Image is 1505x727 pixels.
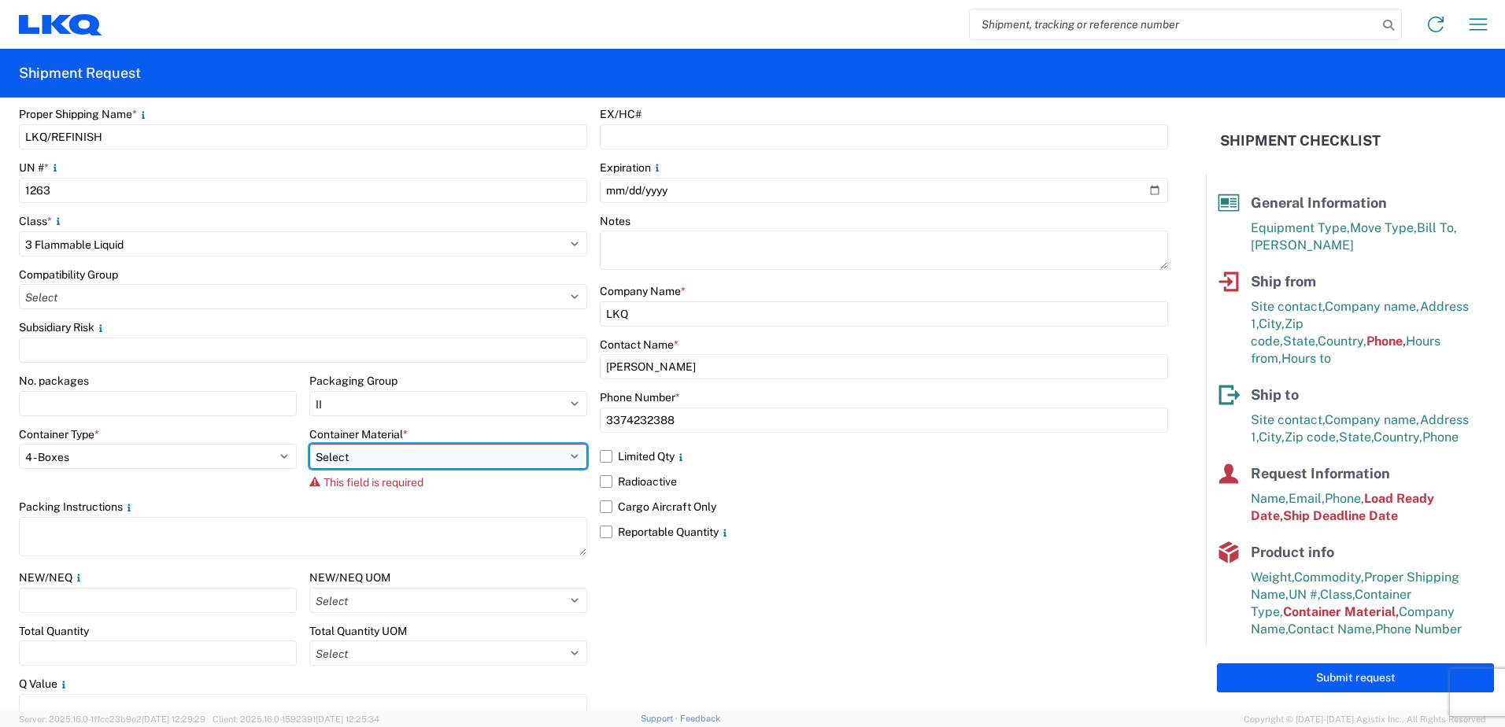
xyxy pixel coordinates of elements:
span: Country, [1374,430,1422,445]
label: NEW/NEQ UOM [309,570,390,585]
span: Email, [1289,491,1325,506]
label: NEW/NEQ [19,570,85,585]
span: Ship to [1251,386,1299,403]
label: EX/HC# [600,107,642,121]
label: Packing Instructions [19,500,135,514]
span: City, [1259,430,1285,445]
label: Packaging Group [309,374,398,388]
label: Q Value [19,677,70,691]
span: Client: 2025.16.0-1592391 [213,714,379,724]
span: Container Material, [1283,604,1399,619]
label: Proper Shipping Name [19,107,150,121]
span: [DATE] 12:25:34 [316,714,379,724]
label: Reportable Quantity [600,519,1168,544]
span: This field is required [324,476,423,489]
span: Ship from [1251,273,1316,290]
label: Compatibility Group [19,268,118,282]
span: Phone [1422,430,1459,445]
span: Product info [1251,544,1334,560]
span: [DATE] 12:29:29 [142,714,205,724]
span: Phone, [1325,491,1364,506]
label: Phone Number [600,390,680,404]
label: Cargo Aircraft Only [600,494,1168,519]
label: No. packages [19,374,89,388]
span: Equipment Type, [1251,220,1350,235]
label: Notes [600,214,630,228]
span: State, [1283,334,1318,349]
label: Limited Qty [600,444,1168,469]
a: Feedback [680,714,720,723]
span: Company name, [1325,299,1420,314]
label: UN # [19,161,61,175]
span: Phone, [1366,334,1406,349]
h2: Shipment Checklist [1220,131,1381,150]
span: Zip code, [1285,430,1339,445]
label: Total Quantity [19,624,89,638]
label: Radioactive [600,469,1168,494]
input: Shipment, tracking or reference number [970,9,1377,39]
span: Company name, [1325,412,1420,427]
span: Site contact, [1251,299,1325,314]
label: Class [19,214,65,228]
span: Copyright © [DATE]-[DATE] Agistix Inc., All Rights Reserved [1244,712,1486,726]
label: Total Quantity UOM [309,624,407,638]
span: Name, [1251,491,1289,506]
span: Site contact, [1251,412,1325,427]
label: Contact Name [600,338,679,352]
span: Bill To, [1417,220,1457,235]
a: Support [641,714,680,723]
span: State, [1339,430,1374,445]
label: Company Name [600,284,686,298]
button: Submit request [1217,663,1494,692]
span: Ship Deadline Date [1283,508,1398,523]
span: [PERSON_NAME] [1251,238,1354,253]
label: Expiration [600,161,664,175]
span: General Information [1251,194,1387,211]
span: Commodity, [1294,570,1364,585]
h2: Shipment Request [19,64,141,83]
span: Phone Number [1375,622,1462,637]
span: Country, [1318,334,1366,349]
span: Class, [1320,587,1355,602]
span: Server: 2025.16.0-1ffcc23b9e2 [19,714,205,724]
label: Container Type [19,427,99,441]
span: Request Information [1251,465,1390,482]
span: Weight, [1251,570,1294,585]
label: Container Material [309,427,408,441]
span: City, [1259,316,1285,331]
span: UN #, [1289,587,1320,602]
span: Contact Name, [1288,622,1375,637]
span: Hours to [1281,351,1331,366]
span: Move Type, [1350,220,1417,235]
label: Subsidiary Risk [19,320,107,334]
